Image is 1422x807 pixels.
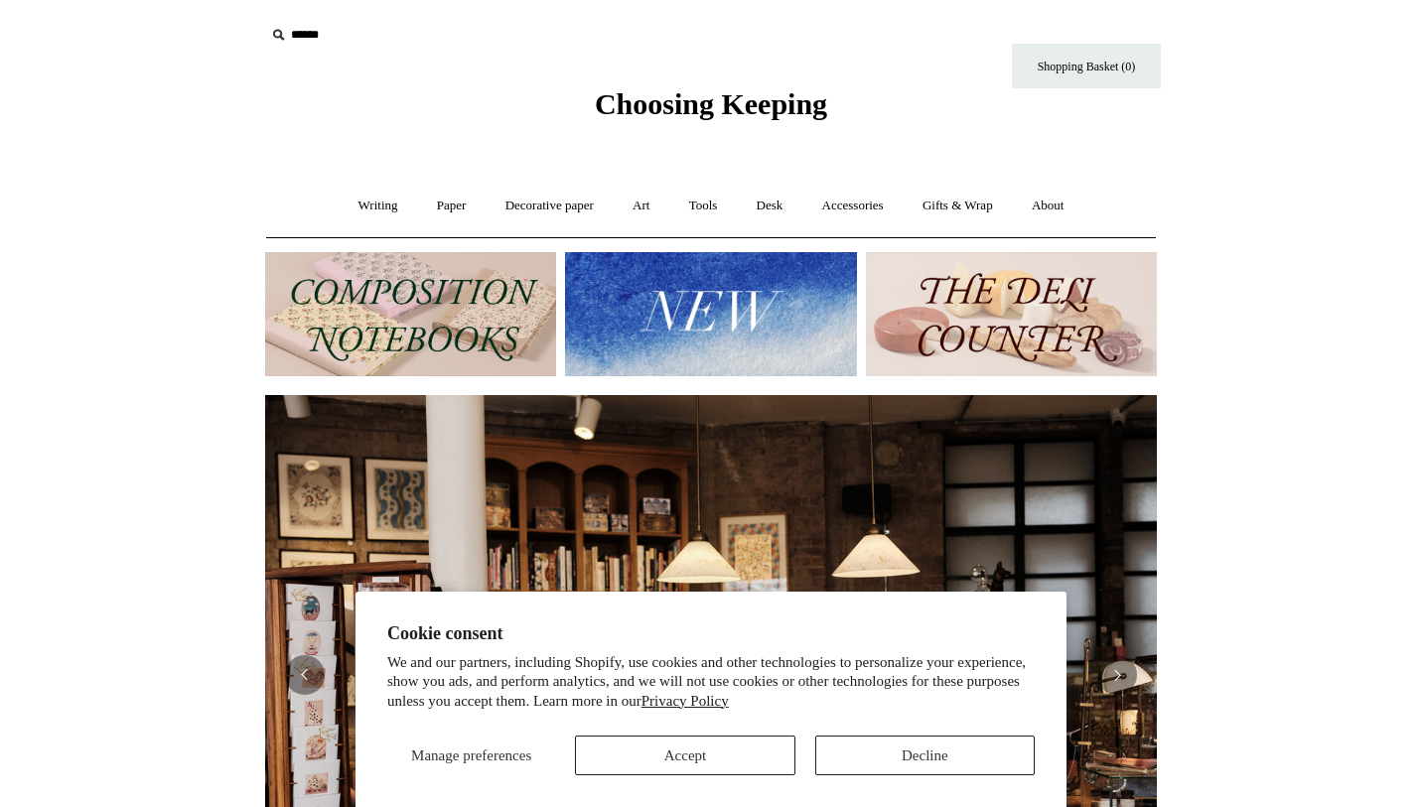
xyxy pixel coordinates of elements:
a: Accessories [804,180,902,232]
a: Decorative paper [488,180,612,232]
span: Manage preferences [411,747,531,763]
button: Manage preferences [387,736,555,775]
a: Writing [341,180,416,232]
a: Art [615,180,667,232]
button: Accept [575,736,794,775]
a: About [1014,180,1082,232]
p: We and our partners, including Shopify, use cookies and other technologies to personalize your ex... [387,653,1035,712]
a: Desk [739,180,801,232]
a: Privacy Policy [641,693,729,709]
a: Gifts & Wrap [905,180,1011,232]
button: Next [1097,655,1137,695]
a: Tools [671,180,736,232]
span: Choosing Keeping [595,87,827,120]
img: 202302 Composition ledgers.jpg__PID:69722ee6-fa44-49dd-a067-31375e5d54ec [265,252,556,376]
button: Decline [815,736,1035,775]
h2: Cookie consent [387,623,1035,644]
img: New.jpg__PID:f73bdf93-380a-4a35-bcfe-7823039498e1 [565,252,856,376]
a: Choosing Keeping [595,103,827,117]
button: Previous [285,655,325,695]
img: The Deli Counter [866,252,1157,376]
a: Paper [419,180,485,232]
a: Shopping Basket (0) [1012,44,1161,88]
